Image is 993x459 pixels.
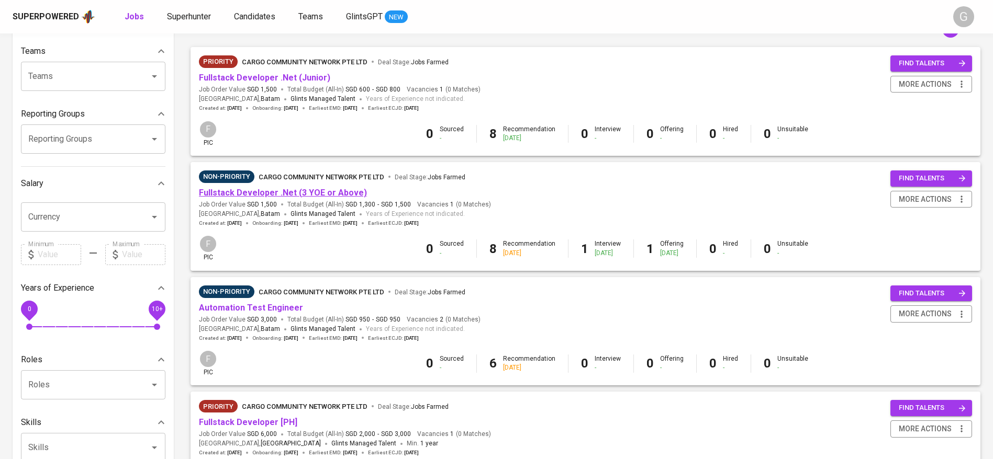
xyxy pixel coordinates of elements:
div: [DATE] [660,249,684,258]
span: Glints Managed Talent [291,210,355,217]
button: more actions [890,191,972,208]
span: Teams [298,12,323,21]
span: Vacancies ( 0 Matches ) [417,200,491,209]
input: Value [38,244,81,265]
div: - [777,249,808,258]
span: SGD 1,300 [345,200,375,209]
span: 10+ [151,305,162,312]
span: cargo community network pte ltd [259,173,384,181]
div: Offering [660,239,684,257]
span: 1 [438,85,443,94]
span: 1 year [420,440,438,447]
span: [DATE] [284,335,298,342]
span: cargo community network pte ltd [242,58,367,66]
span: [DATE] [227,220,242,227]
a: Jobs [125,10,146,24]
div: F [199,120,217,139]
span: [DATE] [284,105,298,112]
b: 0 [709,356,717,371]
span: Earliest ECJD : [368,105,419,112]
div: G [953,6,974,27]
b: 8 [489,127,497,141]
span: [GEOGRAPHIC_DATA] , [199,439,321,449]
div: Client Priority, More Profiles Required [199,400,238,412]
span: SGD 1,500 [247,200,277,209]
p: Roles [21,353,42,366]
span: [DATE] [343,105,358,112]
span: Years of Experience not indicated. [366,209,465,220]
div: - [440,363,464,372]
b: 0 [581,127,588,141]
button: Open [147,377,162,392]
span: NEW [385,12,408,22]
div: Sufficient Talents in Pipeline [199,170,254,183]
span: [DATE] [227,335,242,342]
button: find talents [890,285,972,302]
span: [DATE] [343,449,358,456]
button: Open [147,69,162,84]
img: app logo [81,9,95,25]
div: Hired [723,125,738,143]
span: Created at : [199,220,242,227]
span: Priority [199,56,238,67]
div: [DATE] [595,249,621,258]
span: Superhunter [167,12,211,21]
span: Jobs Farmed [428,174,465,181]
span: Earliest EMD : [309,335,358,342]
div: Roles [21,349,165,370]
b: 0 [426,242,433,256]
a: Fullstack Developer [PH] [199,417,297,427]
div: Sourced [440,125,464,143]
span: more actions [899,78,952,91]
span: SGD 6,000 [247,430,277,439]
span: Deal Stage : [378,59,449,66]
button: find talents [890,170,972,187]
span: SGD 1,500 [247,85,277,94]
div: [DATE] [503,249,555,258]
span: SGD 600 [345,85,370,94]
span: more actions [899,193,952,206]
b: 0 [709,242,717,256]
span: Batam [261,324,280,335]
div: Teams [21,41,165,62]
a: Candidates [234,10,277,24]
div: Salary [21,173,165,194]
span: Created at : [199,449,242,456]
b: 0 [646,356,654,371]
span: Earliest ECJD : [368,449,419,456]
span: Years of Experience not indicated. [366,94,465,105]
div: Years of Experience [21,278,165,299]
span: [GEOGRAPHIC_DATA] [261,439,321,449]
div: pic [199,120,217,147]
div: Unsuitable [777,125,808,143]
b: 6 [489,356,497,371]
span: SGD 3,000 [381,430,411,439]
a: Fullstack Developer .Net (Junior) [199,73,330,83]
span: Years of Experience not indicated. [366,324,465,335]
span: Vacancies ( 0 Matches ) [417,430,491,439]
div: Interview [595,125,621,143]
div: F [199,350,217,368]
span: Onboarding : [252,220,298,227]
span: - [377,200,379,209]
span: Earliest EMD : [309,105,358,112]
button: more actions [890,76,972,93]
a: Automation Test Engineer [199,303,303,313]
span: 1 [449,430,454,439]
a: Superhunter [167,10,213,24]
b: 0 [764,127,771,141]
span: Batam [261,209,280,220]
span: [DATE] [404,105,419,112]
span: find talents [899,288,966,300]
div: Recommendation [503,239,555,257]
span: Batam [261,94,280,105]
b: 0 [709,127,717,141]
span: Jobs Farmed [411,59,449,66]
div: - [723,363,738,372]
span: - [377,430,379,439]
button: Open [147,132,162,146]
span: find talents [899,173,966,185]
div: Sourced [440,239,464,257]
a: Fullstack Developer .Net (3 YOE or Above) [199,188,367,198]
div: Superpowered [13,11,79,23]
